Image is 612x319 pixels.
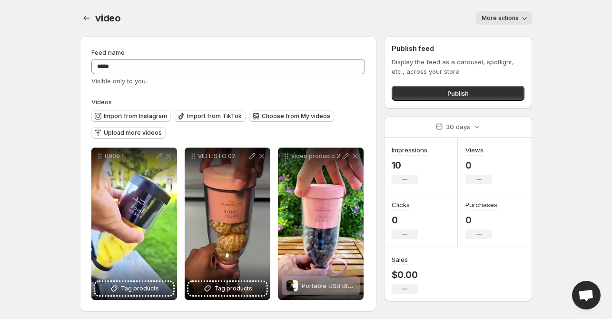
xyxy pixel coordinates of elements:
[447,89,469,98] span: Publish
[91,77,147,85] span: Visible only to you.
[482,14,519,22] span: More actions
[476,11,532,25] button: More actions
[465,145,484,155] h3: Views
[249,110,334,122] button: Choose from My videos
[214,284,252,293] span: Tag products
[392,214,418,226] p: 0
[392,159,427,171] p: 10
[188,282,267,295] button: Tag products
[91,148,177,300] div: 0909 1Tag products
[392,44,524,53] h2: Publish feed
[95,12,121,24] span: video
[91,49,125,56] span: Feed name
[392,255,408,264] h3: Sales
[392,86,524,101] button: Publish
[392,57,524,76] p: Display the feed as a carousel, spotlight, etc., across your store.
[185,148,270,300] div: VID LISTO 02Tag products
[572,281,601,309] div: Open chat
[291,152,341,160] p: video producto 2
[198,152,247,160] p: VID LISTO 02
[91,98,112,106] span: Videos
[104,112,167,120] span: Import from Instagram
[95,282,173,295] button: Tag products
[80,11,93,25] button: Settings
[262,112,330,120] span: Choose from My videos
[91,127,166,139] button: Upload more videos
[392,200,410,209] h3: Clicks
[104,129,162,137] span: Upload more videos
[175,110,246,122] button: Import from TikTok
[392,269,418,280] p: $0.00
[286,280,298,291] img: Portable USB Blender – 380ml Personal Mixer with high-quality Cup and Wireless Charging directly ...
[187,112,242,120] span: Import from TikTok
[121,284,159,293] span: Tag products
[278,148,364,300] div: video producto 2Portable USB Blender – 380ml Personal Mixer with high-quality Cup and Wireless Ch...
[465,214,497,226] p: 0
[465,200,497,209] h3: Purchases
[91,110,171,122] button: Import from Instagram
[446,122,470,131] p: 30 days
[105,152,154,160] p: 0909 1
[465,159,492,171] p: 0
[392,145,427,155] h3: Impressions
